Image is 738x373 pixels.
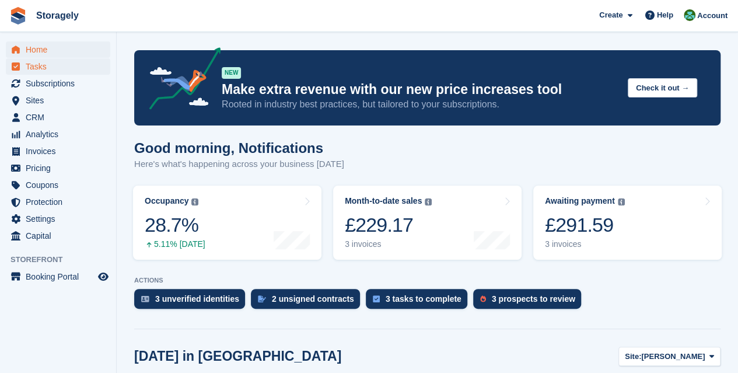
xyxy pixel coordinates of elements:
a: menu [6,228,110,244]
span: Site: [625,351,641,362]
a: Occupancy 28.7% 5.11% [DATE] [133,186,321,260]
p: Rooted in industry best practices, but tailored to your subscriptions. [222,98,618,111]
a: menu [6,177,110,193]
a: menu [6,58,110,75]
a: menu [6,109,110,126]
span: CRM [26,109,96,126]
div: 3 unverified identities [155,294,239,304]
span: Settings [26,211,96,227]
a: menu [6,211,110,227]
div: Occupancy [145,196,188,206]
a: menu [6,160,110,176]
div: 3 invoices [345,239,432,249]
a: menu [6,41,110,58]
a: Awaiting payment £291.59 3 invoices [533,186,722,260]
img: contract_signature_icon-13c848040528278c33f63329250d36e43548de30e8caae1d1a13099fd9432cc5.svg [258,295,266,302]
div: £291.59 [545,213,625,237]
div: 3 tasks to complete [386,294,461,304]
span: Create [599,9,622,21]
a: menu [6,143,110,159]
div: 5.11% [DATE] [145,239,205,249]
img: verify_identity-adf6edd0f0f0b5bbfe63781bf79b02c33cf7c696d77639b501bdc392416b5a36.svg [141,295,149,302]
span: Storefront [11,254,116,266]
img: prospect-51fa495bee0391a8d652442698ab0144808aea92771e9ea1ae160a38d050c398.svg [480,295,486,302]
div: 2 unsigned contracts [272,294,354,304]
p: ACTIONS [134,277,720,284]
a: 3 tasks to complete [366,289,473,315]
img: task-75834270c22a3079a89374b754ae025e5fb1db73e45f91037f5363f120a921f8.svg [373,295,380,302]
span: Account [697,10,727,22]
div: Awaiting payment [545,196,615,206]
a: menu [6,75,110,92]
a: menu [6,194,110,210]
a: menu [6,126,110,142]
a: 3 unverified identities [134,289,251,315]
a: 3 prospects to review [473,289,587,315]
img: stora-icon-8386f47178a22dfd0bd8f6a31ec36ba5ce8667c1dd55bd0f319d3a0aa187defe.svg [9,7,27,25]
a: Preview store [96,270,110,284]
img: icon-info-grey-7440780725fd019a000dd9b08b2336e03edf1995a4989e88bcd33f0948082b44.svg [618,198,625,205]
p: Here's what's happening across your business [DATE] [134,158,344,171]
span: Coupons [26,177,96,193]
button: Check it out → [628,78,697,97]
span: Sites [26,92,96,109]
span: Booking Portal [26,269,96,285]
img: Notifications [684,9,695,21]
img: icon-info-grey-7440780725fd019a000dd9b08b2336e03edf1995a4989e88bcd33f0948082b44.svg [191,198,198,205]
a: Storagely [32,6,83,25]
p: Make extra revenue with our new price increases tool [222,81,618,98]
span: [PERSON_NAME] [641,351,705,362]
div: Month-to-date sales [345,196,422,206]
a: 2 unsigned contracts [251,289,366,315]
span: Capital [26,228,96,244]
span: Home [26,41,96,58]
span: Invoices [26,143,96,159]
div: NEW [222,67,241,79]
h1: Good morning, Notifications [134,140,344,156]
span: Subscriptions [26,75,96,92]
span: Protection [26,194,96,210]
span: Pricing [26,160,96,176]
div: 28.7% [145,213,205,237]
div: 3 invoices [545,239,625,249]
span: Help [657,9,673,21]
a: Month-to-date sales £229.17 3 invoices [333,186,522,260]
span: Analytics [26,126,96,142]
button: Site: [PERSON_NAME] [618,347,720,366]
h2: [DATE] in [GEOGRAPHIC_DATA] [134,348,341,364]
a: menu [6,269,110,285]
div: 3 prospects to review [492,294,575,304]
div: £229.17 [345,213,432,237]
img: icon-info-grey-7440780725fd019a000dd9b08b2336e03edf1995a4989e88bcd33f0948082b44.svg [425,198,432,205]
a: menu [6,92,110,109]
img: price-adjustments-announcement-icon-8257ccfd72463d97f412b2fc003d46551f7dbcb40ab6d574587a9cd5c0d94... [139,47,221,114]
span: Tasks [26,58,96,75]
